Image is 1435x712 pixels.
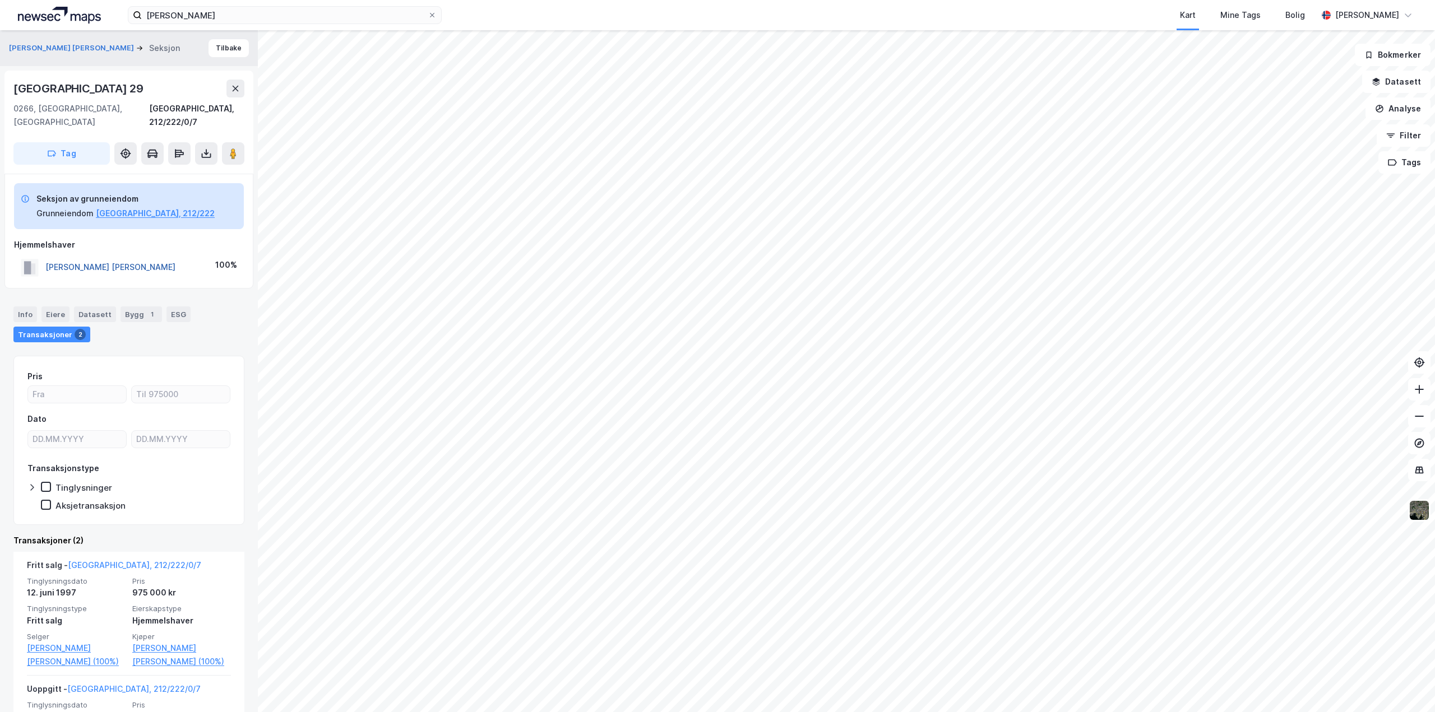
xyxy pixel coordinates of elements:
div: Hjemmelshaver [132,614,231,627]
span: Selger [27,632,126,641]
button: [PERSON_NAME] [PERSON_NAME] [9,43,136,54]
div: Bygg [121,306,162,322]
button: [GEOGRAPHIC_DATA], 212/222 [96,207,215,220]
div: [GEOGRAPHIC_DATA] 29 [13,80,146,97]
div: 1 [146,309,158,320]
button: Bokmerker [1355,44,1431,66]
input: DD.MM.YYYY [28,431,126,448]
span: Tinglysningsdato [27,700,126,710]
input: Søk på adresse, matrikkel, gårdeiere, leietakere eller personer [142,7,428,24]
div: ESG [166,306,191,322]
button: Analyse [1365,97,1431,120]
span: Kjøper [132,632,231,641]
button: Datasett [1362,71,1431,93]
span: Tinglysningstype [27,604,126,613]
div: Fritt salg [27,614,126,627]
div: Kart [1180,8,1196,22]
img: logo.a4113a55bc3d86da70a041830d287a7e.svg [18,7,101,24]
iframe: Chat Widget [1379,658,1435,712]
div: Fritt salg - [27,559,201,576]
span: Tinglysningsdato [27,576,126,586]
div: Uoppgitt - [27,682,201,700]
div: Pris [27,370,43,383]
div: Eiere [41,306,70,322]
div: Grunneiendom [36,207,94,220]
div: [GEOGRAPHIC_DATA], 212/222/0/7 [149,102,244,129]
input: Til 975000 [132,386,230,403]
div: Transaksjoner [13,327,90,342]
a: [GEOGRAPHIC_DATA], 212/222/0/7 [68,560,201,570]
input: DD.MM.YYYY [132,431,230,448]
div: Tinglysninger [55,482,112,493]
div: Datasett [74,306,116,322]
div: 12. juni 1997 [27,586,126,599]
div: Seksjon av grunneiendom [36,192,215,206]
img: 9k= [1409,500,1430,521]
div: 0266, [GEOGRAPHIC_DATA], [GEOGRAPHIC_DATA] [13,102,149,129]
div: Dato [27,412,47,426]
div: Info [13,306,37,322]
div: 975 000 kr [132,586,231,599]
div: 2 [75,329,86,340]
div: 100% [215,258,237,272]
div: Bolig [1285,8,1305,22]
div: Seksjon [149,41,180,55]
button: Tags [1378,151,1431,174]
button: Filter [1377,124,1431,147]
div: Transaksjoner (2) [13,534,244,547]
button: Tag [13,142,110,165]
div: Transaksjonstype [27,462,99,475]
div: Hjemmelshaver [14,238,244,252]
a: [PERSON_NAME] [PERSON_NAME] (100%) [27,641,126,668]
div: [PERSON_NAME] [1335,8,1399,22]
input: Fra [28,386,126,403]
a: [GEOGRAPHIC_DATA], 212/222/0/7 [67,684,201,694]
div: Mine Tags [1220,8,1261,22]
button: Tilbake [209,39,249,57]
span: Eierskapstype [132,604,231,613]
span: Pris [132,700,231,710]
div: Aksjetransaksjon [55,500,126,511]
a: [PERSON_NAME] [PERSON_NAME] (100%) [132,641,231,668]
span: Pris [132,576,231,586]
